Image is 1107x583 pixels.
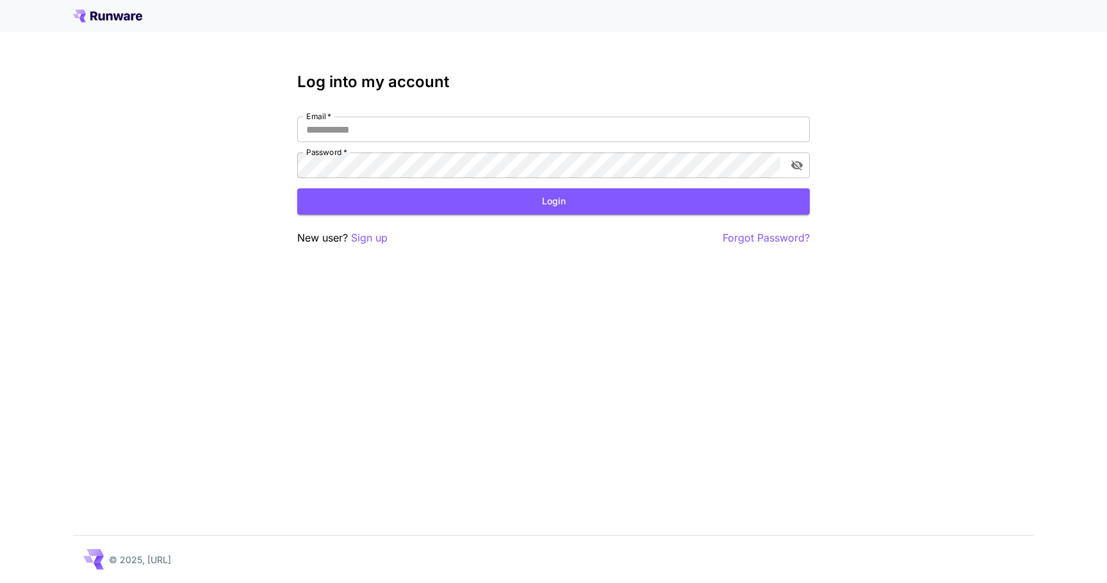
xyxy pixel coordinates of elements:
p: © 2025, [URL] [109,553,171,566]
label: Email [306,111,331,122]
label: Password [306,147,347,158]
h3: Log into my account [297,73,810,91]
button: toggle password visibility [785,154,808,177]
button: Forgot Password? [723,230,810,246]
button: Login [297,188,810,215]
button: Sign up [351,230,388,246]
p: New user? [297,230,388,246]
